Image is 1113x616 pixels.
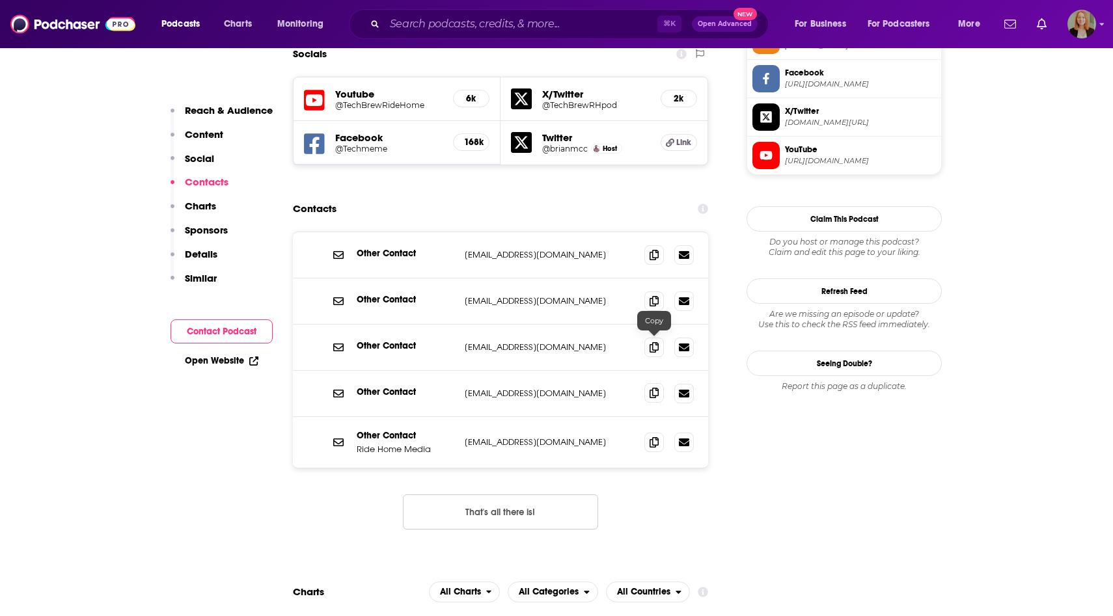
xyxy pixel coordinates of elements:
[1067,10,1096,38] span: Logged in as emckenzie
[752,65,936,92] a: Facebook[URL][DOMAIN_NAME]
[747,237,942,247] span: Do you host or manage this podcast?
[519,587,579,596] span: All Categories
[747,309,942,330] div: Are we missing an episode or update? Use this to check the RSS feed immediately.
[185,152,214,165] p: Social
[224,15,252,33] span: Charts
[542,88,650,100] h5: X/Twitter
[152,14,217,34] button: open menu
[465,295,634,306] p: [EMAIL_ADDRESS][DOMAIN_NAME]
[361,9,781,39] div: Search podcasts, credits, & more...
[698,21,752,27] span: Open Advanced
[403,494,598,529] button: Nothing here.
[357,294,454,305] p: Other Contact
[161,15,200,33] span: Podcasts
[357,340,454,351] p: Other Contact
[676,137,691,148] span: Link
[603,144,617,153] span: Host
[617,587,670,596] span: All Countries
[293,585,324,598] h2: Charts
[185,272,217,284] p: Similar
[747,351,942,376] a: Seeing Double?
[1032,13,1052,35] a: Show notifications dropdown
[786,14,862,34] button: open menu
[606,582,690,602] button: open menu
[465,249,634,260] p: [EMAIL_ADDRESS][DOMAIN_NAME]
[747,237,942,258] div: Claim and edit this page to your liking.
[958,15,980,33] span: More
[999,13,1021,35] a: Show notifications dropdown
[785,118,936,127] span: twitter.com/TechBrewRHpod
[171,128,223,152] button: Content
[661,134,697,151] a: Link
[795,15,846,33] span: For Business
[747,278,942,304] button: Refresh Feed
[542,144,588,154] a: @brianmcc
[268,14,340,34] button: open menu
[277,15,323,33] span: Monitoring
[335,131,443,144] h5: Facebook
[734,8,757,20] span: New
[357,430,454,441] p: Other Contact
[752,103,936,131] a: X/Twitter[DOMAIN_NAME][URL]
[171,248,217,272] button: Details
[785,105,936,117] span: X/Twitter
[171,176,228,200] button: Contacts
[465,341,634,353] p: [EMAIL_ADDRESS][DOMAIN_NAME]
[606,582,690,602] h2: Countries
[1067,10,1096,38] img: User Profile
[10,12,135,36] img: Podchaser - Follow, Share and Rate Podcasts
[171,224,228,248] button: Sponsors
[385,14,657,34] input: Search podcasts, credits, & more...
[465,388,634,399] p: [EMAIL_ADDRESS][DOMAIN_NAME]
[657,16,681,33] span: ⌘ K
[464,137,478,148] h5: 168k
[335,100,443,110] a: @TechBrewRideHome
[542,100,650,110] a: @TechBrewRHpod
[171,104,273,128] button: Reach & Audience
[752,142,936,169] a: YouTube[URL][DOMAIN_NAME]
[215,14,260,34] a: Charts
[293,196,337,221] h2: Contacts
[185,104,273,116] p: Reach & Audience
[785,79,936,89] span: https://www.facebook.com/Techmeme
[637,311,671,330] div: Copy
[185,176,228,188] p: Contacts
[747,381,942,392] div: Report this page as a duplicate.
[335,88,443,100] h5: Youtube
[440,587,481,596] span: All Charts
[429,582,501,602] h2: Platforms
[171,200,216,224] button: Charts
[357,248,454,259] p: Other Contact
[185,248,217,260] p: Details
[335,144,443,154] a: @Techmeme
[171,272,217,296] button: Similar
[868,15,930,33] span: For Podcasters
[785,156,936,166] span: https://www.youtube.com/@TechBrewRideHome
[293,42,327,66] h2: Socials
[508,582,598,602] h2: Categories
[171,152,214,176] button: Social
[785,67,936,79] span: Facebook
[1067,10,1096,38] button: Show profile menu
[692,16,758,32] button: Open AdvancedNew
[785,144,936,155] span: YouTube
[949,14,996,34] button: open menu
[747,206,942,232] button: Claim This Podcast
[672,93,686,104] h5: 2k
[357,444,454,455] p: Ride Home Media
[185,200,216,212] p: Charts
[171,319,273,343] button: Contact Podcast
[465,436,634,448] p: [EMAIL_ADDRESS][DOMAIN_NAME]
[542,131,650,144] h5: Twitter
[593,145,600,152] img: Brian McCullough
[185,128,223,141] p: Content
[185,355,258,366] a: Open Website
[185,224,228,236] p: Sponsors
[464,93,478,104] h5: 6k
